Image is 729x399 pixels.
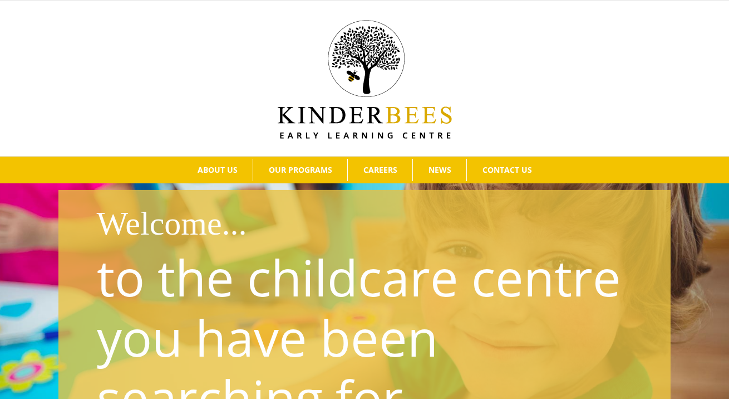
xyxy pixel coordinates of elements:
[278,20,452,139] img: Kinder Bees Logo
[17,157,712,183] nav: Main Menu
[182,159,253,181] a: ABOUT US
[253,159,347,181] a: OUR PROGRAMS
[428,166,451,174] span: NEWS
[269,166,332,174] span: OUR PROGRAMS
[198,166,238,174] span: ABOUT US
[467,159,547,181] a: CONTACT US
[482,166,532,174] span: CONTACT US
[348,159,412,181] a: CAREERS
[413,159,466,181] a: NEWS
[363,166,397,174] span: CAREERS
[97,200,663,247] h1: Welcome...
